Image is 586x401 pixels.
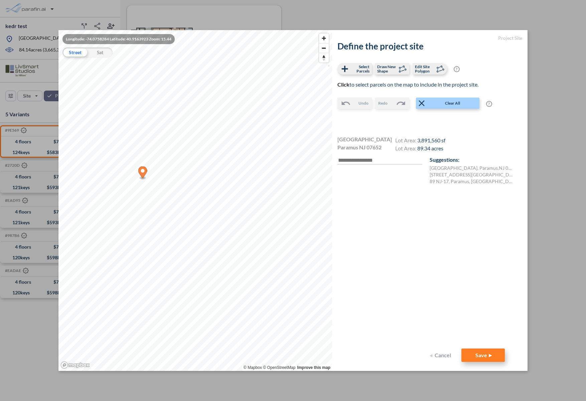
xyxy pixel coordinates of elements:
button: Cancel [428,349,455,362]
h5: Project Site [337,35,522,41]
button: Zoom in [319,33,329,43]
button: Redo [375,98,409,109]
span: Undo [358,100,369,107]
span: 89.34 acres [417,145,443,151]
span: [GEOGRAPHIC_DATA] [337,136,392,144]
label: [GEOGRAPHIC_DATA] , Paramus , NJ 07652 , US [430,165,513,171]
div: Map marker [138,166,147,180]
button: Zoom out [319,43,329,53]
button: Reset bearing to north [319,53,329,62]
b: Click [337,81,349,88]
span: Paramus NJ 07652 [337,144,382,152]
button: Save [461,349,505,362]
a: Mapbox [244,365,262,370]
span: ? [486,101,492,107]
span: ? [454,66,460,72]
h4: Lot Area: [395,145,445,153]
h4: Lot Area: [395,137,445,145]
h2: Define the project site [337,41,522,51]
label: 89 NJ-17, Paramus, [GEOGRAPHIC_DATA], [GEOGRAPHIC_DATA] [430,178,513,185]
button: Clear All [416,98,479,109]
div: Longitude: -74.0758284 Latitude: 40.9163923 Zoom: 15.44 [62,34,175,44]
span: Draw New Shape [377,64,397,73]
a: OpenStreetMap [263,365,295,370]
span: to select parcels on the map to include in the project site. [337,81,478,88]
canvas: Map [58,30,332,371]
button: Undo [337,98,372,109]
span: Clear All [427,100,479,107]
span: Edit Site Polygon [415,64,435,73]
span: 3,891,560 sf [417,137,445,143]
span: Redo [378,100,388,107]
p: Suggestions: [430,156,522,163]
span: Select Parcels [350,64,370,73]
a: Improve this map [297,365,330,370]
label: [STREET_ADDRESS][GEOGRAPHIC_DATA] [430,171,513,178]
